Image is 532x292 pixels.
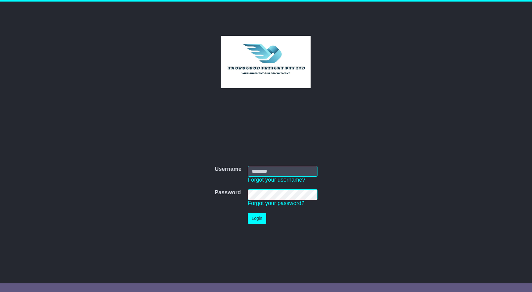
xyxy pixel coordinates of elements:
[248,213,266,224] button: Login
[215,166,241,173] label: Username
[221,36,311,88] img: Thorogood Freight Pty Ltd
[215,189,241,196] label: Password
[248,200,305,206] a: Forgot your password?
[248,177,305,183] a: Forgot your username?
